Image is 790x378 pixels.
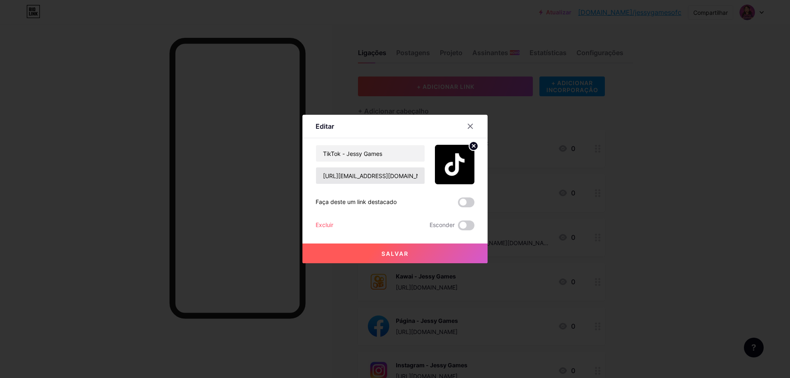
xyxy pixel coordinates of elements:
[316,167,425,184] input: URL
[316,221,333,228] font: Excluir
[316,122,334,130] font: Editar
[430,221,455,228] font: Esconder
[316,198,397,205] font: Faça deste um link destacado
[435,145,474,184] img: link_miniatura
[302,243,488,263] button: Salvar
[381,250,409,257] font: Salvar
[316,145,425,162] input: Título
